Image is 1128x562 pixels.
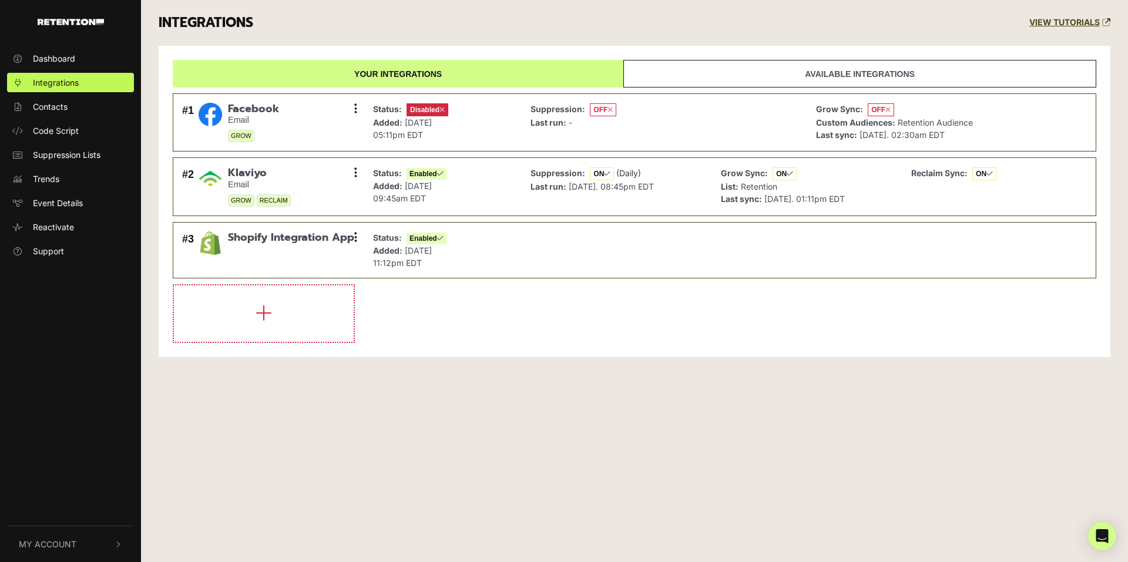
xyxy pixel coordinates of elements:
[531,168,585,178] strong: Suppression:
[373,245,402,255] strong: Added:
[773,167,797,180] span: ON
[228,167,291,180] span: Klaviyo
[972,167,996,180] span: ON
[228,130,254,142] span: GROW
[228,194,254,207] span: GROW
[199,231,222,255] img: Shopify Integration App
[173,60,623,88] a: Your integrations
[33,173,59,185] span: Trends
[228,115,279,125] small: Email
[7,121,134,140] a: Code Script
[569,181,654,191] span: [DATE]. 08:45pm EDT
[228,231,354,244] span: Shopify Integration App
[860,130,945,140] span: [DATE]. 02:30am EDT
[590,167,614,180] span: ON
[228,180,291,190] small: Email
[33,52,75,65] span: Dashboard
[816,104,863,114] strong: Grow Sync:
[159,15,253,31] h3: INTEGRATIONS
[721,168,768,178] strong: Grow Sync:
[373,245,432,268] span: [DATE] 11:12pm EDT
[816,117,895,127] strong: Custom Audiences:
[228,103,279,116] span: Facebook
[531,117,566,127] strong: Last run:
[816,130,857,140] strong: Last sync:
[531,104,585,114] strong: Suppression:
[373,168,402,178] strong: Status:
[33,197,83,209] span: Event Details
[407,233,446,244] span: Enabled
[199,167,222,190] img: Klaviyo
[33,76,79,89] span: Integrations
[721,194,762,204] strong: Last sync:
[373,181,402,191] strong: Added:
[182,231,194,269] div: #3
[911,168,968,178] strong: Reclaim Sync:
[33,124,79,137] span: Code Script
[257,194,291,207] span: RECLAIM
[741,181,777,191] span: Retention
[19,538,76,550] span: My Account
[764,194,845,204] span: [DATE]. 01:11pm EDT
[7,49,134,68] a: Dashboard
[7,526,134,562] button: My Account
[33,221,74,233] span: Reactivate
[182,167,194,207] div: #2
[1029,18,1110,28] a: VIEW TUTORIALS
[7,241,134,261] a: Support
[7,73,134,92] a: Integrations
[373,104,402,114] strong: Status:
[33,100,68,113] span: Contacts
[7,193,134,213] a: Event Details
[7,145,134,164] a: Suppression Lists
[1088,522,1116,550] div: Open Intercom Messenger
[373,117,402,127] strong: Added:
[199,103,222,126] img: Facebook
[7,169,134,189] a: Trends
[623,60,1096,88] a: Available integrations
[407,168,446,180] span: Enabled
[721,181,738,191] strong: List:
[33,245,64,257] span: Support
[590,103,616,116] span: OFF
[868,103,894,116] span: OFF
[33,149,100,161] span: Suppression Lists
[373,117,432,140] span: [DATE] 05:11pm EDT
[7,217,134,237] a: Reactivate
[373,233,402,243] strong: Status:
[531,181,566,191] strong: Last run:
[182,103,194,143] div: #1
[7,97,134,116] a: Contacts
[407,103,448,116] span: Disabled
[616,168,641,178] span: (Daily)
[898,117,973,127] span: Retention Audience
[38,19,104,25] img: Retention.com
[569,117,572,127] span: -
